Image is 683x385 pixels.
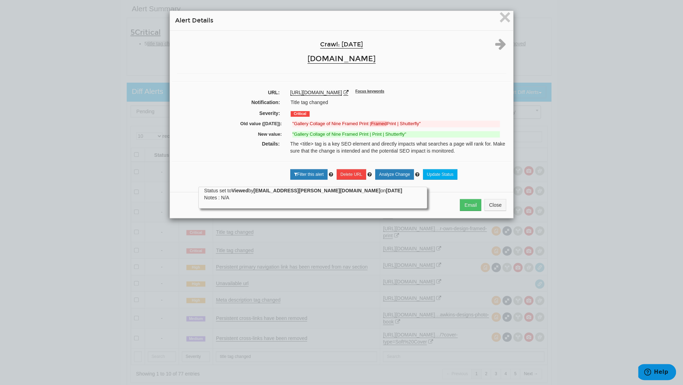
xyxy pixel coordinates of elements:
ins: "Gallery Collage of Nine Framed Print | Print | Shutterfly" [292,131,500,138]
strong: Framed [371,121,387,126]
a: Delete URL [337,169,366,180]
label: Notification: [173,99,285,106]
strong: [DATE] [386,188,402,193]
a: Filter this alert [290,169,327,180]
span: Critical [291,111,310,117]
a: [URL][DOMAIN_NAME] [290,90,342,96]
a: Update Status [423,169,457,180]
label: Severity: [173,110,285,117]
strong: [EMAIL_ADDRESS][PERSON_NAME][DOMAIN_NAME] [253,188,380,193]
label: URL: [172,89,285,96]
span: × [499,5,511,29]
strong: Viewed [231,188,248,193]
a: [DOMAIN_NAME] [307,54,376,64]
label: New value: [178,131,287,138]
button: Close [499,11,511,25]
a: Crawl: [DATE] [320,41,363,49]
a: Next alert [495,44,506,50]
div: Status set to by on Notes : N/A [204,187,422,201]
div: The <title> tag is a key SEO element and directly impacts what searches a page will rank for. Mak... [285,140,511,154]
h4: Alert Details [175,16,508,25]
iframe: Opens a widget where you can find more information [638,364,676,381]
label: Details: [172,140,285,147]
div: Title tag changed [285,99,510,106]
button: Email [460,199,481,211]
label: Old value ([DATE]): [178,121,287,127]
a: Analyze Change [375,169,414,180]
del: "Gallery Collage of Nine Framed Print | Print | Shutterfly" [292,121,500,127]
button: Close [484,199,506,211]
sup: Focus keywords [355,89,384,93]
